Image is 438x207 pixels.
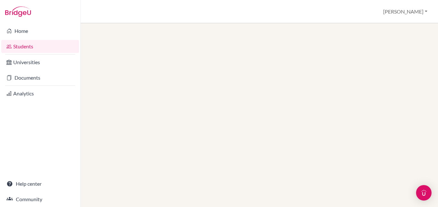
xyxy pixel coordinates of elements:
a: Universities [1,56,79,69]
button: [PERSON_NAME] [380,5,430,18]
a: Home [1,25,79,37]
img: Bridge-U [5,6,31,17]
a: Students [1,40,79,53]
a: Community [1,193,79,206]
a: Documents [1,71,79,84]
a: Help center [1,177,79,190]
a: Analytics [1,87,79,100]
div: Open Intercom Messenger [416,185,432,201]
